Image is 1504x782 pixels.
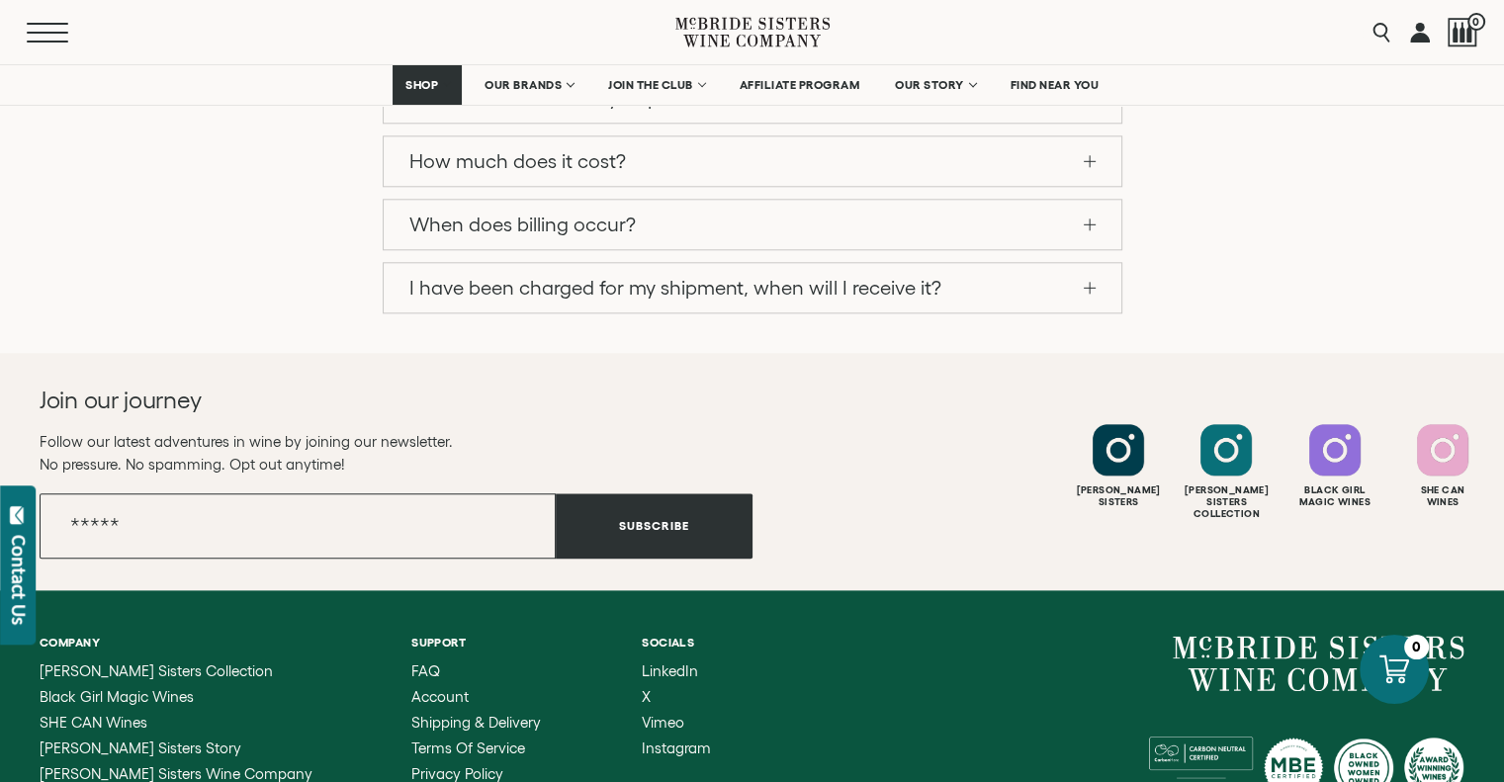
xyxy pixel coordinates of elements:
[411,689,568,705] a: Account
[411,739,525,756] span: Terms of Service
[642,662,698,679] span: LinkedIn
[1067,424,1170,508] a: Follow McBride Sisters on Instagram [PERSON_NAME]Sisters
[411,662,440,679] span: FAQ
[595,65,717,105] a: JOIN THE CLUB
[1175,484,1278,520] div: [PERSON_NAME] Sisters Collection
[1173,636,1464,691] a: McBride Sisters Wine Company
[384,136,1121,186] a: How much does it cost?
[411,715,568,731] a: Shipping & Delivery
[405,78,439,92] span: SHOP
[1404,635,1429,659] div: 0
[40,765,312,782] span: [PERSON_NAME] Sisters Wine Company
[384,200,1121,249] a: When does billing occur?
[642,714,684,731] span: Vimeo
[40,688,194,705] span: Black Girl Magic Wines
[1283,484,1386,508] div: Black Girl Magic Wines
[642,740,711,756] a: Instagram
[472,65,585,105] a: OUR BRANDS
[40,493,556,559] input: Email
[40,714,147,731] span: SHE CAN Wines
[882,65,988,105] a: OUR STORY
[40,662,273,679] span: [PERSON_NAME] Sisters Collection
[40,739,241,756] span: [PERSON_NAME] Sisters Story
[411,766,568,782] a: Privacy Policy
[1391,424,1494,508] a: Follow SHE CAN Wines on Instagram She CanWines
[9,535,29,625] div: Contact Us
[740,78,860,92] span: AFFILIATE PROGRAM
[40,430,752,476] p: Follow our latest adventures in wine by joining our newsletter. No pressure. No spamming. Opt out...
[411,714,541,731] span: Shipping & Delivery
[642,739,711,756] span: Instagram
[642,688,651,705] span: X
[27,23,98,43] button: Mobile Menu Trigger
[1011,78,1100,92] span: FIND NEAR YOU
[1283,424,1386,508] a: Follow Black Girl Magic Wines on Instagram Black GirlMagic Wines
[608,78,693,92] span: JOIN THE CLUB
[485,78,562,92] span: OUR BRANDS
[411,688,469,705] span: Account
[642,715,711,731] a: Vimeo
[411,765,503,782] span: Privacy Policy
[40,385,680,416] h2: Join our journey
[1067,484,1170,508] div: [PERSON_NAME] Sisters
[40,663,337,679] a: McBride Sisters Collection
[393,65,462,105] a: SHOP
[40,689,337,705] a: Black Girl Magic Wines
[411,663,568,679] a: FAQ
[40,766,337,782] a: McBride Sisters Wine Company
[1467,13,1485,31] span: 0
[40,715,337,731] a: SHE CAN Wines
[40,740,337,756] a: McBride Sisters Story
[556,493,752,559] button: Subscribe
[642,663,711,679] a: LinkedIn
[895,78,964,92] span: OUR STORY
[642,689,711,705] a: X
[1391,484,1494,508] div: She Can Wines
[411,740,568,756] a: Terms of Service
[727,65,873,105] a: AFFILIATE PROGRAM
[1175,424,1278,520] a: Follow McBride Sisters Collection on Instagram [PERSON_NAME] SistersCollection
[998,65,1112,105] a: FIND NEAR YOU
[384,263,1121,312] a: I have been charged for my shipment, when will I receive it?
